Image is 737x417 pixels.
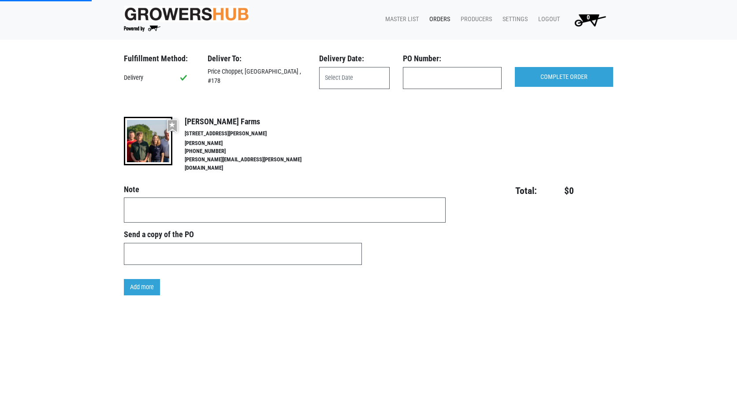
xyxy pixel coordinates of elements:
li: [PHONE_NUMBER] [185,147,320,156]
h3: Send a copy of the PO [124,230,362,239]
input: Select Date [319,67,390,89]
li: [STREET_ADDRESS][PERSON_NAME] [185,130,320,138]
input: COMPLETE ORDER [515,67,613,87]
h3: PO Number: [403,54,501,63]
a: 0 [563,11,613,29]
a: Settings [495,11,531,28]
h4: [PERSON_NAME] Farms [185,117,320,127]
img: original-fc7597fdc6adbb9d0e2ae620e786d1a2.jpg [124,6,249,22]
h3: Deliver To: [208,54,306,63]
li: [PERSON_NAME] [185,139,320,148]
h3: Delivery Date: [319,54,390,63]
h4: Total: [459,185,537,197]
h4: $0 [542,185,574,197]
h3: Fulfillment Method: [124,54,194,63]
h4: Note [124,185,446,194]
img: thumbnail-8a08f3346781c529aa742b86dead986c.jpg [124,117,172,165]
li: [PERSON_NAME][EMAIL_ADDRESS][PERSON_NAME][DOMAIN_NAME] [185,156,320,172]
div: Price Chopper, [GEOGRAPHIC_DATA] , #178 [201,67,313,86]
img: Cart [570,11,610,29]
span: 0 [587,14,590,21]
a: Orders [422,11,454,28]
a: Producers [454,11,495,28]
a: Add more [124,279,160,296]
a: Master List [378,11,422,28]
a: Logout [531,11,563,28]
img: Powered by Big Wheelbarrow [124,26,160,32]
